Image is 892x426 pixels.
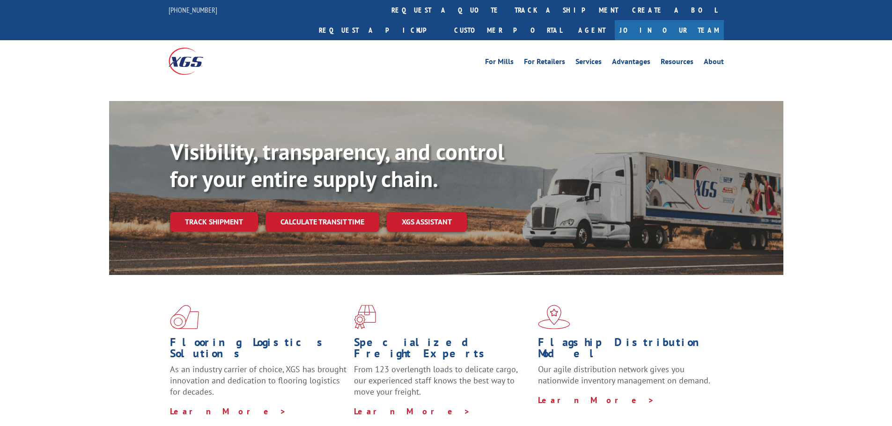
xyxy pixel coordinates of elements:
[575,58,602,68] a: Services
[170,212,258,231] a: Track shipment
[661,58,693,68] a: Resources
[169,5,217,14] a: [PHONE_NUMBER]
[170,305,199,329] img: xgs-icon-total-supply-chain-intelligence-red
[538,395,655,405] a: Learn More >
[170,337,347,364] h1: Flooring Logistics Solutions
[354,337,531,364] h1: Specialized Freight Experts
[538,305,570,329] img: xgs-icon-flagship-distribution-model-red
[485,58,514,68] a: For Mills
[354,305,376,329] img: xgs-icon-focused-on-flooring-red
[524,58,565,68] a: For Retailers
[538,364,710,386] span: Our agile distribution network gives you nationwide inventory management on demand.
[569,20,615,40] a: Agent
[704,58,724,68] a: About
[612,58,650,68] a: Advantages
[354,364,531,405] p: From 123 overlength loads to delicate cargo, our experienced staff knows the best way to move you...
[265,212,379,232] a: Calculate transit time
[170,364,346,397] span: As an industry carrier of choice, XGS has brought innovation and dedication to flooring logistics...
[312,20,447,40] a: Request a pickup
[615,20,724,40] a: Join Our Team
[354,406,471,417] a: Learn More >
[447,20,569,40] a: Customer Portal
[387,212,467,232] a: XGS ASSISTANT
[538,337,715,364] h1: Flagship Distribution Model
[170,137,504,193] b: Visibility, transparency, and control for your entire supply chain.
[170,406,287,417] a: Learn More >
